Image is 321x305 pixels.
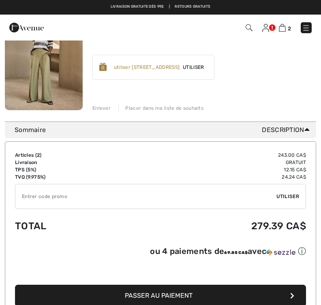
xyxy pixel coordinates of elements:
[121,212,306,240] td: 279.39 CA$
[288,26,291,32] span: 2
[92,105,111,112] div: Enlever
[224,250,248,255] span: 69.85 CA$
[169,4,170,10] span: |
[262,24,269,32] img: Mes infos
[15,260,306,282] iframe: PayPal-paypal
[15,246,306,260] div: ou 4 paiements de69.85 CA$avecSezzle Cliquez pour en savoir plus sur Sezzle
[15,125,313,135] div: Sommaire
[118,105,203,112] div: Placer dans ma liste de souhaits
[121,159,306,166] td: Gratuit
[125,292,193,299] span: Passer au paiement
[37,152,40,158] span: 2
[15,159,121,166] td: Livraison
[121,151,306,159] td: 243.00 CA$
[15,184,276,209] input: Code promo
[121,166,306,173] td: 12.15 CA$
[15,151,121,159] td: Articles ( )
[111,4,164,10] a: Livraison gratuite dès 99$
[9,23,44,31] a: 1ère Avenue
[175,4,210,10] a: Retours gratuits
[121,173,306,181] td: 24.24 CA$
[99,63,107,71] img: Reward-Logo.svg
[262,125,313,135] span: Description
[279,24,286,32] img: Panier d'achat
[279,23,291,32] a: 2
[246,24,253,31] img: Recherche
[15,212,121,240] td: Total
[15,173,121,181] td: TVQ (9.975%)
[114,64,180,71] div: utiliser [STREET_ADDRESS]
[180,64,207,71] span: Utiliser
[15,166,121,173] td: TPS (5%)
[266,249,295,256] img: Sezzle
[9,19,44,36] img: 1ère Avenue
[302,24,310,32] img: Menu
[150,246,306,257] div: ou 4 paiements de avec
[276,193,299,200] span: Utiliser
